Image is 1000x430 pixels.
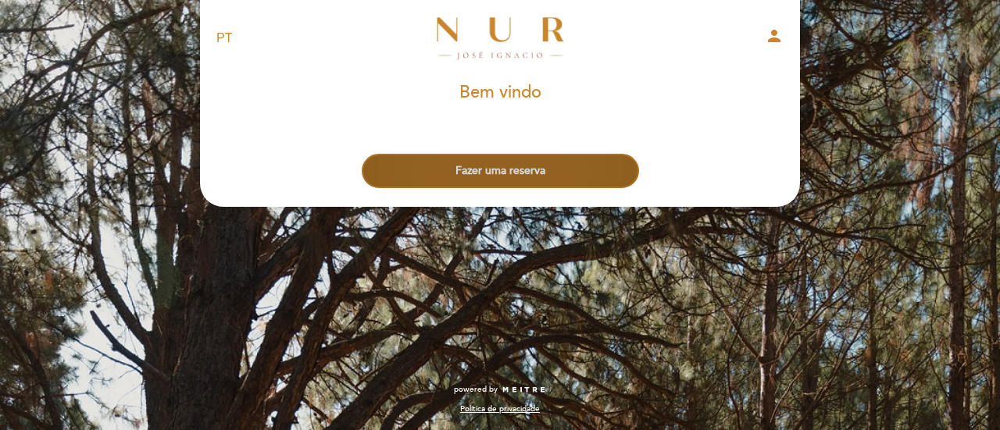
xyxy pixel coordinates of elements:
[362,154,639,188] button: Fazer uma reserva
[460,403,540,414] a: Política de privacidade
[454,384,498,395] span: powered by
[765,27,784,51] button: person
[502,386,546,394] img: MEITRE
[402,17,598,60] a: NUR [PERSON_NAME]
[765,27,784,45] i: person
[459,84,541,102] h1: Bem vindo
[454,384,546,395] a: powered by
